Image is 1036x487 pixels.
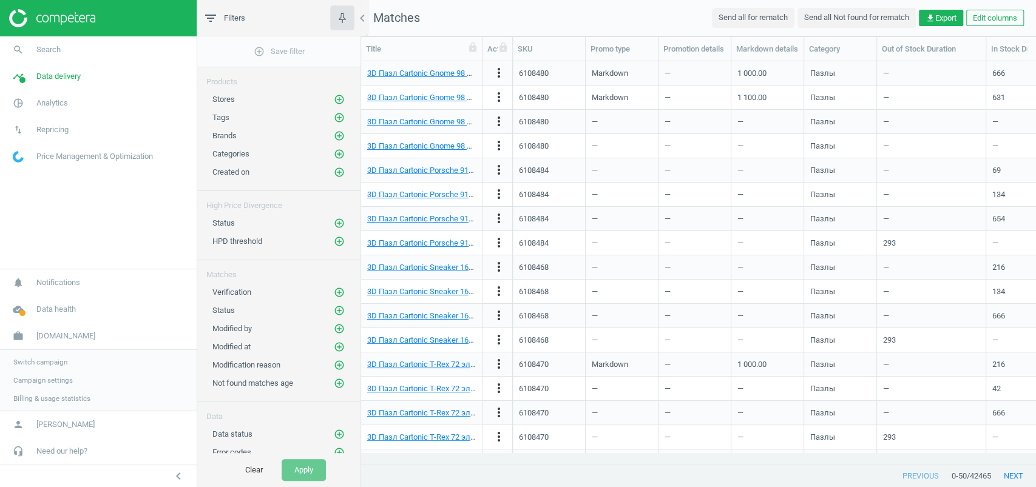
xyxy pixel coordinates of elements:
[333,166,345,178] button: add_circle_outline
[492,187,506,203] button: more_vert
[992,286,1005,297] div: 134
[367,214,581,223] a: 3D Пазл Cartonic Porsche 911, 119 эл CARTPOR TM: Cartonic
[883,208,980,229] div: —
[591,44,653,55] div: Promo type
[212,360,280,369] span: Modification reason
[212,237,262,246] span: HPD threshold
[197,402,361,422] div: Data
[367,311,572,320] a: 3D Пазл Cartonic Sneaker 164 эл CARTMSNK TM: Cartonic
[334,218,345,229] i: add_circle_outline
[810,141,835,152] div: Пазлы
[592,305,652,326] div: —
[991,465,1036,487] button: next
[890,465,952,487] button: previous
[665,111,725,132] div: —
[334,378,345,389] i: add_circle_outline
[492,381,506,397] button: more_vert
[333,304,345,317] button: add_circle_outline
[665,426,725,448] div: —
[367,384,550,393] a: 3D Пазл Cartonic T-Rex 72 эл CARTREX TM: Cartonic
[333,359,345,371] button: add_circle_outline
[952,471,967,482] span: 0 - 50
[665,451,725,472] div: —
[519,213,549,224] div: 6108484
[519,408,549,418] div: 6108470
[592,329,652,351] div: —
[883,238,896,249] div: 293
[492,357,506,371] i: more_vert
[926,13,956,24] span: Export
[232,459,276,481] button: Clear
[333,148,345,160] button: add_circle_outline
[7,440,30,463] i: headset_mic
[492,211,506,226] i: more_vert
[333,428,345,440] button: add_circle_outline
[282,459,326,481] button: Apply
[665,208,725,229] div: —
[492,65,506,81] button: more_vert
[334,323,345,334] i: add_circle_outline
[333,341,345,353] button: add_circle_outline
[592,232,652,254] div: —
[367,93,565,102] a: 3D Пазл Cartonic Gnome 98 эл CARTGNOM TM: Cartonic
[333,323,345,335] button: add_circle_outline
[992,68,1005,79] div: 666
[883,257,980,278] div: —
[883,135,980,156] div: —
[883,432,896,443] div: 293
[492,138,506,153] i: more_vert
[737,426,797,448] div: —
[197,39,361,64] button: add_circle_outlineSave filter
[519,116,549,127] div: 6108480
[7,118,30,141] i: swap_vert
[737,208,797,229] div: —
[367,166,581,175] a: 3D Пазл Cartonic Porsche 911, 119 эл CARTPOR TM: Cartonic
[883,160,980,181] div: —
[665,305,725,326] div: —
[737,329,797,351] div: —
[212,167,249,176] span: Created on
[592,378,652,399] div: —
[519,262,549,273] div: 6108468
[992,165,1001,176] div: 69
[367,141,565,150] a: 3D Пазл Cartonic Gnome 98 эл CARTGNOM TM: Cartonic
[665,135,725,156] div: —
[334,112,345,123] i: add_circle_outline
[7,65,30,88] i: timeline
[883,281,980,302] div: —
[492,260,506,275] button: more_vert
[592,160,652,181] div: —
[7,92,30,115] i: pie_chart_outlined
[737,184,797,205] div: —
[737,92,767,103] div: 1 100.00
[492,163,506,177] i: more_vert
[592,426,652,448] div: —
[919,10,963,27] button: get_appExport
[492,308,506,323] i: more_vert
[7,271,30,294] i: notifications
[810,116,835,127] div: Пазлы
[592,135,652,156] div: —
[663,44,726,55] div: Promotion details
[518,44,580,55] div: SKU
[882,44,981,55] div: Out of Stock Duration
[883,451,980,472] div: —
[737,135,797,156] div: —
[810,359,835,370] div: Пазлы
[810,432,835,443] div: Пазлы
[492,332,506,347] i: more_vert
[367,238,581,247] a: 3D Пазл Cartonic Porsche 911, 119 эл CARTPOR TM: Cartonic
[333,446,345,458] button: add_circle_outline
[212,306,235,315] span: Status
[492,90,506,106] button: more_vert
[171,469,186,483] i: chevron_left
[737,359,767,370] div: 1 000.00
[212,342,251,351] span: Modified at
[736,44,799,55] div: Markdown details
[212,218,235,227] span: Status
[367,190,581,199] a: 3D Пазл Cartonic Porsche 911, 119 эл CARTPOR TM: Cartonic
[492,308,506,324] button: more_vert
[810,335,835,346] div: Пазлы
[810,262,835,273] div: Пазлы
[254,46,265,57] i: add_circle_outline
